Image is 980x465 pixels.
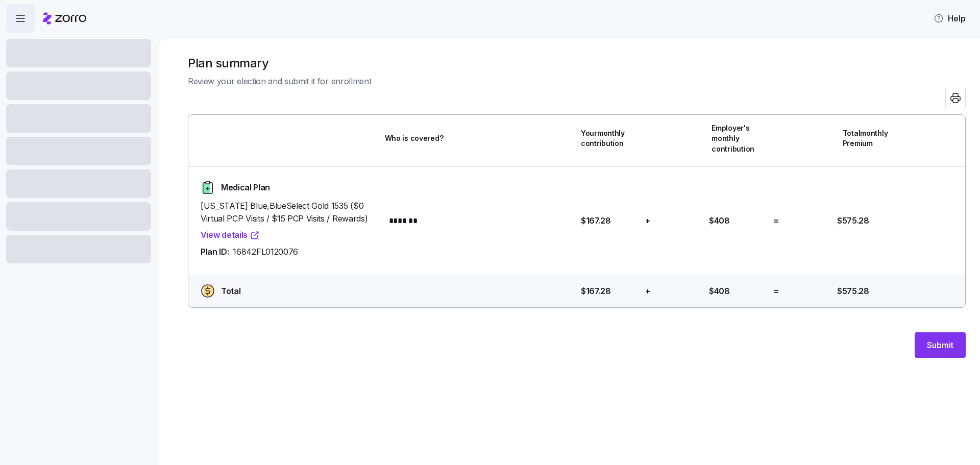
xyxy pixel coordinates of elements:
button: Submit [915,332,966,358]
span: Total [221,285,240,298]
span: $408 [709,214,730,227]
span: + [645,285,650,298]
span: Your monthly contribution [581,128,638,149]
span: $167.28 [581,214,611,227]
span: $408 [709,285,730,298]
span: Plan ID: [201,246,229,258]
span: Employer's monthly contribution [712,123,769,154]
span: $575.28 [837,214,869,227]
span: [US_STATE] Blue , BlueSelect Gold 1535 ($0 Virtual PCP Visits / $15 PCP Visits / Rewards) [201,200,377,225]
a: View details [201,229,260,241]
span: Who is covered? [385,133,444,143]
span: Review your election and submit it for enrollment [188,75,966,88]
span: = [773,214,779,227]
span: Submit [927,339,953,351]
span: $167.28 [581,285,611,298]
span: Help [934,12,966,25]
span: = [773,285,779,298]
span: $575.28 [837,285,869,298]
span: Total monthly Premium [843,128,900,149]
span: + [645,214,650,227]
h1: Plan summary [188,55,966,71]
button: Help [925,8,974,29]
span: 16842FL0120076 [233,246,298,258]
span: Medical Plan [221,181,270,194]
